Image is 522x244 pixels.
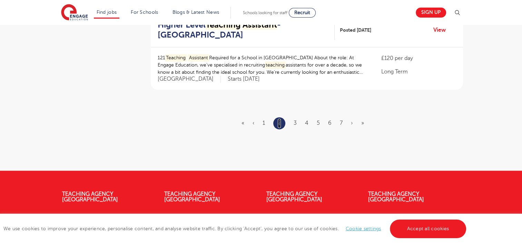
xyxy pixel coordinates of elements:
[278,119,281,128] a: 2
[416,8,446,18] a: Sign up
[317,120,320,126] a: 5
[328,120,332,126] a: 6
[263,120,265,126] a: 1
[381,68,456,76] p: Long Term
[3,226,468,231] span: We use cookies to improve your experience, personalise content, and analyse website traffic. By c...
[164,191,220,203] a: Teaching Agency [GEOGRAPHIC_DATA]
[228,75,260,83] p: Starts [DATE]
[131,10,158,15] a: For Schools
[173,10,219,15] a: Blogs & Latest News
[158,54,368,76] p: 121 Required for a School in [GEOGRAPHIC_DATA] About the role: At Engage Education, we’ve special...
[294,120,297,126] a: 3
[340,120,343,126] a: 7
[390,220,466,238] a: Accept all cookies
[158,75,221,83] span: [GEOGRAPHIC_DATA]
[346,226,381,231] a: Cookie settings
[242,120,244,126] a: First
[62,191,118,203] a: Teaching Agency [GEOGRAPHIC_DATA]
[158,20,335,40] a: Higher LevelTeaching Assistant- [GEOGRAPHIC_DATA]
[305,120,308,126] a: 4
[97,10,117,15] a: Find jobs
[158,20,329,40] h2: Higher Level - [GEOGRAPHIC_DATA]
[165,54,187,61] mark: Teaching
[61,4,88,21] img: Engage Education
[368,191,424,203] a: Teaching Agency [GEOGRAPHIC_DATA]
[340,27,371,34] span: Posted [DATE]
[253,120,254,126] a: Previous
[294,10,310,15] span: Recruit
[433,26,451,34] a: View
[265,61,286,69] mark: teaching
[361,120,364,126] a: Last
[243,10,287,15] span: Schools looking for staff
[289,8,316,18] a: Recruit
[381,54,456,62] p: £120 per day
[266,191,322,203] a: Teaching Agency [GEOGRAPHIC_DATA]
[351,120,353,126] a: Next
[188,54,209,61] mark: Assistant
